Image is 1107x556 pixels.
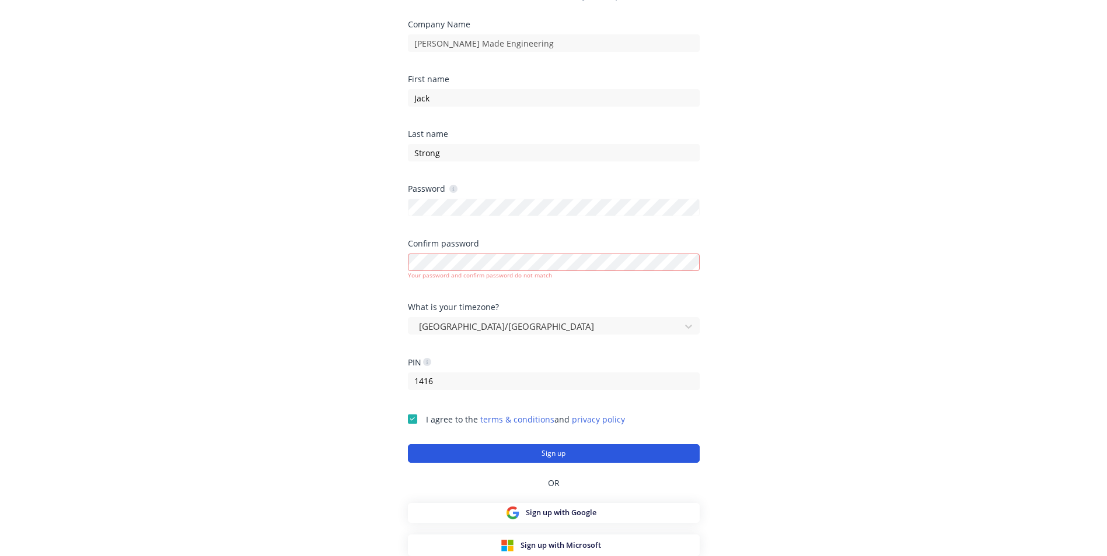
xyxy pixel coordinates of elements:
div: Password [408,183,458,194]
div: Company Name [408,20,700,29]
button: Sign up with Google [408,503,700,523]
div: What is your timezone? [408,303,700,311]
button: Sign up with Microsoft [408,534,700,556]
div: PIN [408,357,431,368]
a: terms & conditions [480,414,554,425]
a: privacy policy [572,414,625,425]
div: Confirm password [408,240,700,248]
button: Sign up [408,444,700,463]
div: Last name [408,130,700,138]
span: Sign up with Google [526,507,596,518]
div: Your password and confirm password do not match [408,271,700,280]
span: Sign up with Microsoft [521,540,601,551]
div: First name [408,75,700,83]
span: I agree to the and [426,414,625,425]
div: OR [408,463,700,503]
